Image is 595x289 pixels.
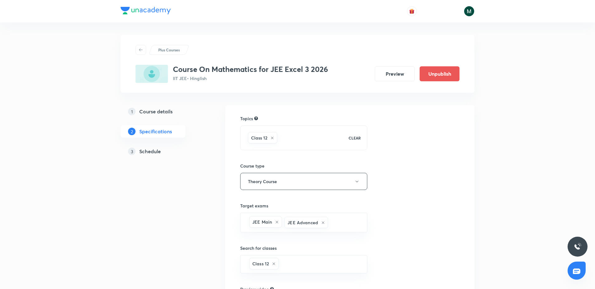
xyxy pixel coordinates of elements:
p: 1 [128,108,136,115]
p: Plus Courses [158,47,180,53]
h6: Course type [240,163,367,169]
p: IIT JEE • Hinglish [173,75,328,82]
p: 3 [128,148,136,155]
h5: Schedule [139,148,161,155]
div: Search for topics [254,116,258,121]
button: Theory Course [240,173,367,190]
a: 1Course details [121,105,205,118]
p: 2 [128,128,136,135]
h5: Specifications [139,128,172,135]
h6: Topics [240,115,253,122]
img: ttu [574,243,581,250]
h6: Class 12 [251,135,267,141]
h5: Course details [139,108,173,115]
button: Unpublish [420,66,459,81]
button: Open [364,264,365,265]
h6: Search for classes [240,245,367,251]
img: Milind Shahare [464,6,474,17]
img: Company Logo [121,7,171,14]
h3: Course On Mathematics for JEE Excel 3 2026 [173,65,328,74]
a: 3Schedule [121,145,205,158]
button: Preview [375,66,415,81]
p: CLEAR [349,135,361,141]
button: avatar [407,6,417,16]
h6: Class 12 [252,260,269,267]
img: A192784C-A8F0-4983-9563-92DA3BDB48E0_plus.png [136,65,168,83]
a: Company Logo [121,7,171,16]
h6: JEE Advanced [288,219,318,226]
h6: JEE Main [252,219,272,225]
button: Open [364,222,365,223]
h6: Target exams [240,202,367,209]
img: avatar [409,8,415,14]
